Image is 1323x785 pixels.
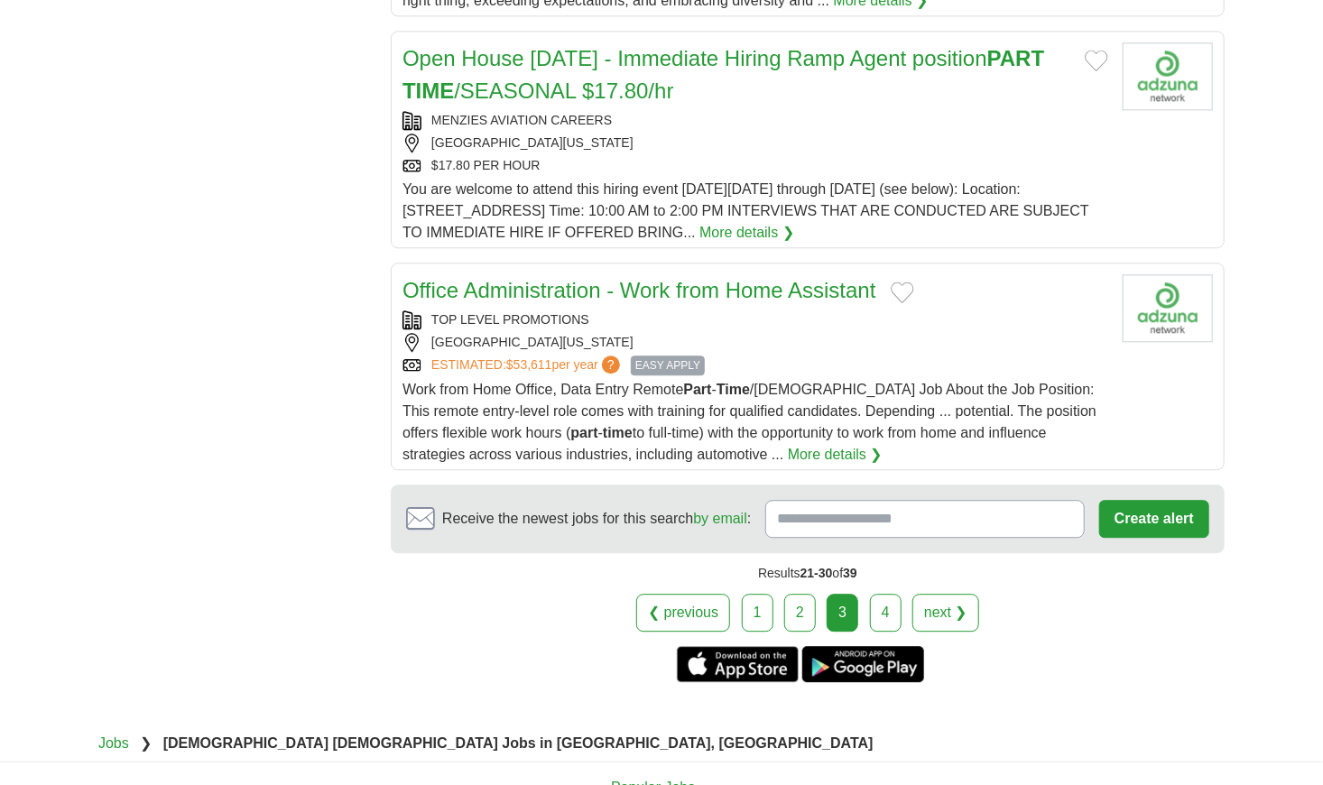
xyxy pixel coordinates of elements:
span: 39 [843,566,857,580]
strong: [DEMOGRAPHIC_DATA] [DEMOGRAPHIC_DATA] Jobs in [GEOGRAPHIC_DATA], [GEOGRAPHIC_DATA] [163,735,874,751]
div: $17.80 PER HOUR [402,156,1108,175]
img: Company logo [1123,42,1213,110]
strong: time [603,425,633,440]
span: Receive the newest jobs for this search : [442,508,751,530]
div: Results of [391,553,1225,594]
button: Add to favorite jobs [1085,50,1108,71]
span: ❯ [140,735,152,751]
span: EASY APPLY [631,356,705,375]
strong: part [570,425,597,440]
a: ESTIMATED:$53,611per year? [431,356,624,375]
span: You are welcome to attend this hiring event [DATE][DATE] through [DATE] (see below): Location: [S... [402,181,1089,240]
a: 1 [742,594,773,632]
span: Work from Home Office, Data Entry Remote - /[DEMOGRAPHIC_DATA] Job About the Job Position: This r... [402,382,1096,462]
span: ? [602,356,620,374]
span: $53,611 [506,357,552,372]
a: More details ❯ [699,222,794,244]
strong: Time [717,382,750,397]
a: Get the iPhone app [677,646,799,682]
strong: PART [987,46,1045,70]
div: [GEOGRAPHIC_DATA][US_STATE] [402,134,1108,152]
div: TOP LEVEL PROMOTIONS [402,310,1108,329]
button: Add to favorite jobs [891,282,914,303]
a: ❮ previous [636,594,730,632]
div: 3 [827,594,858,632]
a: Jobs [98,735,129,751]
a: Open House [DATE] - Immediate Hiring Ramp Agent positionPART TIME/SEASONAL $17.80/hr [402,46,1044,103]
strong: Part [684,382,712,397]
img: Company logo [1123,274,1213,342]
div: [GEOGRAPHIC_DATA][US_STATE] [402,333,1108,352]
span: 21-30 [800,566,833,580]
a: More details ❯ [788,444,883,466]
button: Create alert [1099,500,1209,538]
a: next ❯ [912,594,979,632]
a: Office Administration - Work from Home Assistant [402,278,876,302]
a: by email [693,511,747,526]
a: 4 [870,594,902,632]
a: Get the Android app [802,646,924,682]
strong: TIME [402,78,454,103]
a: 2 [784,594,816,632]
div: MENZIES AVIATION CAREERS [402,111,1108,130]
